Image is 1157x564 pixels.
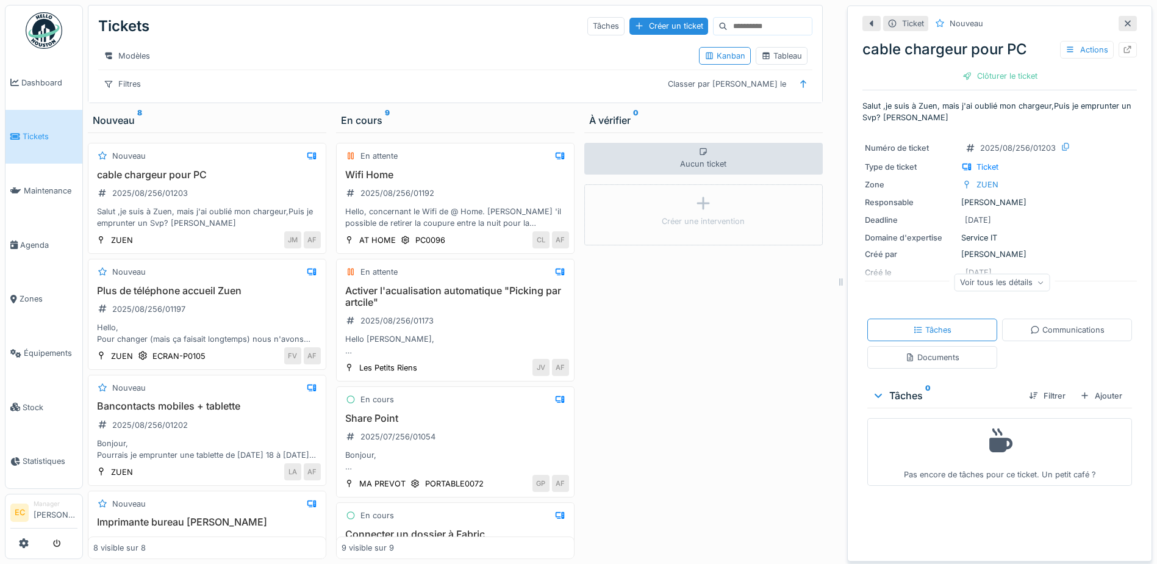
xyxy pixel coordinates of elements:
[532,475,550,492] div: GP
[284,463,301,480] div: LA
[360,150,398,162] div: En attente
[93,542,146,554] div: 8 visible sur 8
[865,197,1134,208] div: [PERSON_NAME]
[629,18,708,34] div: Créer un ticket
[5,272,82,327] a: Zones
[865,142,956,154] div: Numéro de ticket
[955,273,1050,291] div: Voir tous les détails
[875,424,1124,480] div: Pas encore de tâches pour ce ticket. Un petit café ?
[359,362,417,374] div: Les Petits Riens
[342,285,569,308] h3: Activer l'acualisation automatique "Picking par artcile"
[865,232,1134,244] div: Service IT
[1060,41,1114,59] div: Actions
[976,161,998,173] div: Ticket
[152,350,206,362] div: ECRAN-P0105
[98,10,149,42] div: Tickets
[93,113,321,128] div: Nouveau
[10,499,77,529] a: EC Manager[PERSON_NAME]
[865,197,956,208] div: Responsable
[360,315,434,327] div: 2025/08/256/01173
[112,419,188,431] div: 2025/08/256/01202
[342,529,569,540] h3: Connecter un dossier à Fabric
[865,248,1134,260] div: [PERSON_NAME]
[23,402,77,413] span: Stock
[112,266,146,278] div: Nouveau
[865,232,956,244] div: Domaine d'expertise
[304,231,321,248] div: AF
[584,143,823,175] div: Aucun ticket
[24,185,77,197] span: Maintenance
[5,218,82,272] a: Agenda
[1024,388,1070,404] div: Filtrer
[341,113,570,128] div: En cours
[862,100,1137,123] p: Salut ,je suis à Zuen, mais j'ai oublié mon chargeur,Puis je emprunter un Svp? [PERSON_NAME]
[10,504,29,522] li: EC
[552,359,569,376] div: AF
[1030,324,1105,336] div: Communications
[137,113,142,128] sup: 8
[761,50,802,62] div: Tableau
[950,18,983,29] div: Nouveau
[902,18,924,29] div: Ticket
[342,449,569,472] div: Bonjour, Des fichiers dans [GEOGRAPHIC_DATA] semblent être bloqués en mode actualisation. Les don...
[112,187,188,199] div: 2025/08/256/01203
[415,234,445,246] div: PC0096
[111,350,133,362] div: ZUEN
[23,455,77,467] span: Statistiques
[913,324,951,336] div: Tâches
[589,113,818,128] div: À vérifier
[304,463,321,480] div: AF
[532,359,550,376] div: JV
[5,110,82,164] a: Tickets
[98,75,146,93] div: Filtres
[1075,388,1127,404] div: Ajouter
[93,206,321,229] div: Salut ,je suis à Zuen, mais j'ai oublié mon chargeur,Puis je emprunter un Svp? [PERSON_NAME]
[865,214,956,226] div: Deadline
[304,347,321,364] div: AF
[342,542,394,554] div: 9 visible sur 9
[93,169,321,181] h3: cable chargeur pour PC
[662,215,745,227] div: Créer une intervention
[23,131,77,142] span: Tickets
[5,435,82,489] a: Statistiques
[342,169,569,181] h3: Wifi Home
[662,75,792,93] div: Classer par [PERSON_NAME] le
[284,347,301,364] div: FV
[93,516,321,528] h3: Imprimante bureau [PERSON_NAME]
[34,499,77,526] li: [PERSON_NAME]
[862,38,1137,60] div: cable chargeur pour PC
[865,161,956,173] div: Type de ticket
[112,382,146,394] div: Nouveau
[958,68,1042,84] div: Clôturer le ticket
[385,113,390,128] sup: 9
[112,303,185,315] div: 2025/08/256/01197
[98,47,156,65] div: Modèles
[704,50,745,62] div: Kanban
[360,394,394,405] div: En cours
[5,56,82,110] a: Dashboard
[5,380,82,435] a: Stock
[360,431,435,443] div: 2025/07/256/01054
[905,352,959,363] div: Documents
[965,214,991,226] div: [DATE]
[34,499,77,508] div: Manager
[111,466,133,478] div: ZUEN
[93,322,321,345] div: Hello, Pour changer (mais ça faisait longtemps) nous n'avons plus de téléphonie à [GEOGRAPHIC_DAT...
[359,478,406,490] div: MA PREVOT
[976,179,998,190] div: ZUEN
[342,206,569,229] div: Hello, concernant le Wifi de @ Home. [PERSON_NAME] 'il possible de retirer la coupure entre la nu...
[21,77,77,89] span: Dashboard
[20,239,77,251] span: Agenda
[633,113,639,128] sup: 0
[284,231,301,248] div: JM
[111,234,133,246] div: ZUEN
[552,231,569,248] div: AF
[872,388,1019,403] div: Tâches
[360,266,398,278] div: En attente
[865,248,956,260] div: Créé par
[20,293,77,305] span: Zones
[532,231,550,248] div: CL
[112,150,146,162] div: Nouveau
[5,164,82,218] a: Maintenance
[360,187,434,199] div: 2025/08/256/01192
